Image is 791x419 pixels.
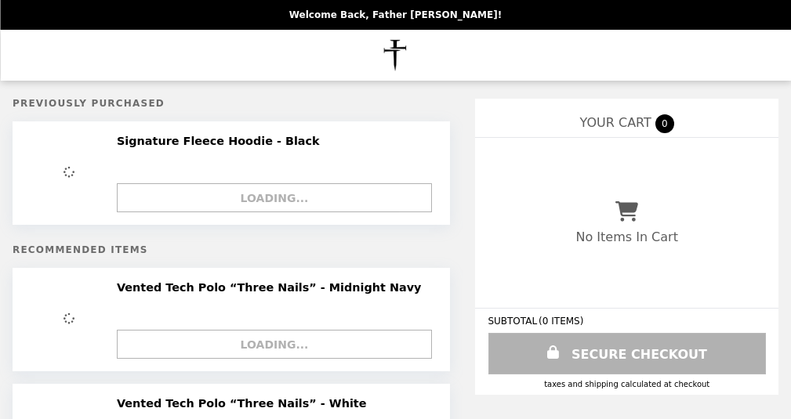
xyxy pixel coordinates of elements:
[289,9,502,20] p: Welcome Back, Father [PERSON_NAME]!
[488,316,539,327] span: SUBTOTAL
[13,244,450,255] h5: Recommended Items
[655,114,674,133] span: 0
[539,316,583,327] span: ( 0 ITEMS )
[575,229,677,244] p: No Items In Cart
[488,380,766,388] div: Taxes and Shipping calculated at checkout
[13,98,450,109] h5: Previously Purchased
[355,39,436,71] img: Brand Logo
[117,134,326,148] h2: Signature Fleece Hoodie - Black
[580,115,651,130] span: YOUR CART
[117,396,373,410] h2: Vented Tech Polo “Three Nails” - White
[117,280,427,294] h2: Vented Tech Polo “Three Nails” - Midnight Navy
